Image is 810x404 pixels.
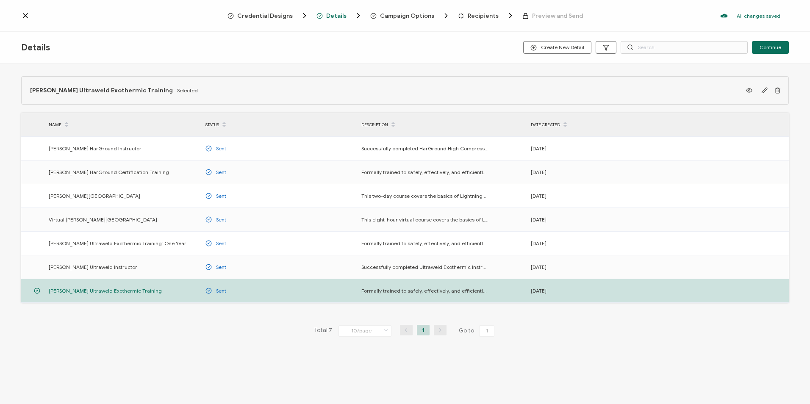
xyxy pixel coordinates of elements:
[361,167,488,177] span: Formally trained to safely, effectively, and efficiently perform HarGround High Compression Conne...
[361,215,488,224] span: This eight-hour virtual course covers the basics of Lightning Protection Installation with a focu...
[527,191,682,201] div: [DATE]
[468,13,499,19] span: Recipients
[527,167,682,177] div: [DATE]
[49,215,157,224] span: Virtual [PERSON_NAME][GEOGRAPHIC_DATA]
[49,167,169,177] span: [PERSON_NAME] HarGround Certification Training
[361,262,488,272] span: Successfully completed Ultraweld Exothermic Instructor Exam
[49,144,141,153] span: [PERSON_NAME] HarGround Instructor
[216,286,226,296] span: Sent
[227,11,583,20] div: Breadcrumb
[417,325,430,335] li: 1
[370,11,450,20] span: Campaign Options
[49,191,140,201] span: [PERSON_NAME][GEOGRAPHIC_DATA]
[361,238,488,248] span: Formally trained to safely, effectively, and efficiently perform Ultraweld Exothermic Connections.
[177,87,198,94] span: Selected
[357,118,527,132] div: DESCRIPTION
[380,13,434,19] span: Campaign Options
[227,11,309,20] span: Credential Designs
[522,13,583,19] span: Preview and Send
[216,238,226,248] span: Sent
[760,45,781,50] span: Continue
[532,13,583,19] span: Preview and Send
[527,286,682,296] div: [DATE]
[44,118,201,132] div: NAME
[216,215,226,224] span: Sent
[752,41,789,54] button: Continue
[49,286,162,296] span: [PERSON_NAME] Ultraweld Exothermic Training
[768,363,810,404] iframe: Chat Widget
[527,238,682,248] div: [DATE]
[361,286,488,296] span: Formally trained to safely, effectively, and efficiently perform Ultraweld Exothermic Connections.
[49,262,137,272] span: [PERSON_NAME] Ultraweld Instructor
[530,44,584,51] span: Create New Detail
[527,144,682,153] div: [DATE]
[326,13,347,19] span: Details
[314,325,332,337] span: Total 7
[737,13,780,19] p: All changes saved
[237,13,293,19] span: Credential Designs
[49,238,186,248] span: [PERSON_NAME] Ultraweld Exothermic Training: One Year
[527,215,682,224] div: [DATE]
[527,262,682,272] div: [DATE]
[527,118,682,132] div: DATE CREATED
[216,167,226,177] span: Sent
[458,11,515,20] span: Recipients
[361,191,488,201] span: This two-day course covers the basics of Lightning Protection Installation with a focus on provid...
[338,325,391,337] input: Select
[201,118,357,132] div: STATUS
[216,191,226,201] span: Sent
[30,87,173,94] span: [PERSON_NAME] Ultraweld Exothermic Training
[216,262,226,272] span: Sent
[621,41,748,54] input: Search
[216,144,226,153] span: Sent
[21,42,50,53] span: Details
[459,325,496,337] span: Go to
[316,11,363,20] span: Details
[523,41,591,54] button: Create New Detail
[361,144,488,153] span: Successfully completed HarGround High Compression Instructor Exam.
